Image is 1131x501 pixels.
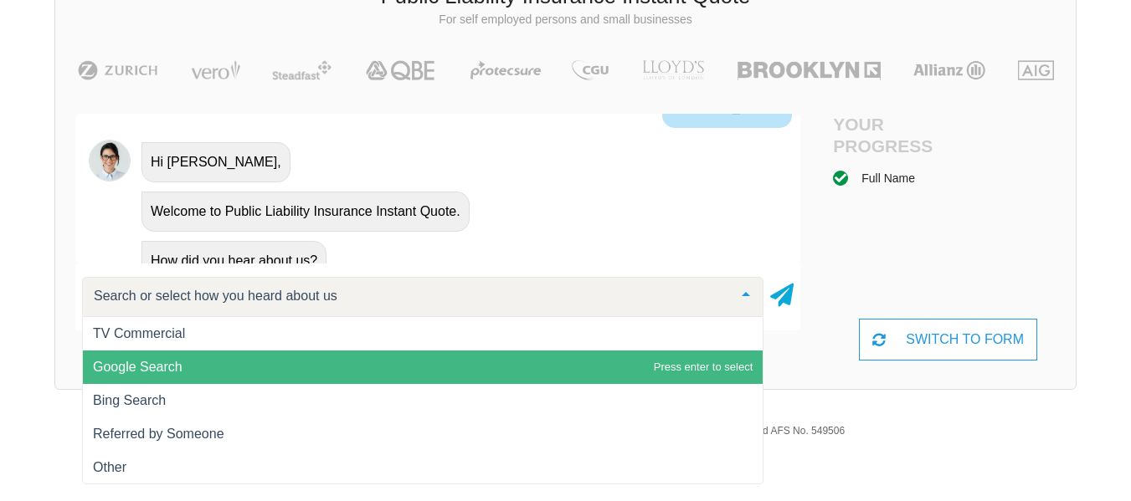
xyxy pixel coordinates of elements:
span: Bing Search [93,393,166,407]
span: Other [93,460,126,474]
img: Brooklyn | Public Liability Insurance [731,60,887,80]
span: Referred by Someone [93,427,224,441]
div: How did you hear about us? [141,241,326,281]
img: Protecsure | Public Liability Insurance [464,60,548,80]
img: Steadfast | Public Liability Insurance [265,60,339,80]
div: Full Name [861,169,915,187]
img: Vero | Public Liability Insurance [183,60,248,80]
img: Allianz | Public Liability Insurance [905,60,994,80]
div: Welcome to Public Liability Insurance Instant Quote. [141,192,470,232]
img: QBE | Public Liability Insurance [356,60,446,80]
p: For self employed persons and small businesses [68,12,1063,28]
img: CGU | Public Liability Insurance [565,60,615,80]
img: Chatbot | PLI [89,140,131,181]
input: Search or select how you heard about us [90,288,729,304]
div: Hi [PERSON_NAME], [141,142,290,182]
h4: Your Progress [833,114,948,156]
img: AIG | Public Liability Insurance [1011,60,1061,80]
span: Google Search [93,360,183,374]
span: TV Commercial [93,326,185,340]
div: SWITCH TO FORM [859,319,1037,360]
img: LLOYD's | Public Liability Insurance [633,60,713,80]
img: Zurich | Public Liability Insurance [70,60,165,80]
